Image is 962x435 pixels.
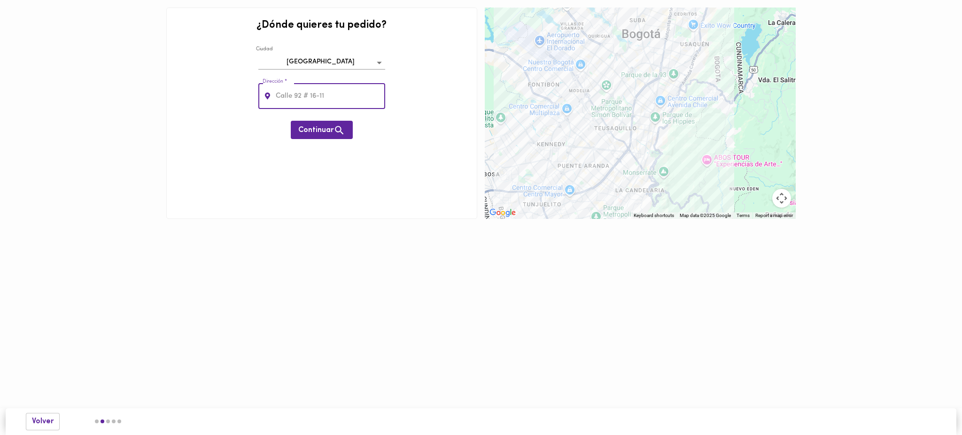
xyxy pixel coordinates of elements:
img: Google [487,207,518,219]
span: Continuar [298,124,345,136]
span: Map data ©2025 Google [680,213,731,218]
a: Open this area in Google Maps (opens a new window) [487,207,518,219]
label: Ciudad [256,46,272,53]
div: [GEOGRAPHIC_DATA] [258,55,385,70]
input: Calle 92 # 16-11 [274,83,385,109]
button: Volver [26,413,60,430]
span: Volver [32,417,54,426]
button: Keyboard shortcuts [634,212,674,219]
button: Continuar [291,121,353,139]
a: Report a map error [755,213,793,218]
h2: ¿Dónde quieres tu pedido? [256,20,387,31]
a: Terms [737,213,750,218]
iframe: Messagebird Livechat Widget [908,381,953,426]
button: Map camera controls [772,189,791,208]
